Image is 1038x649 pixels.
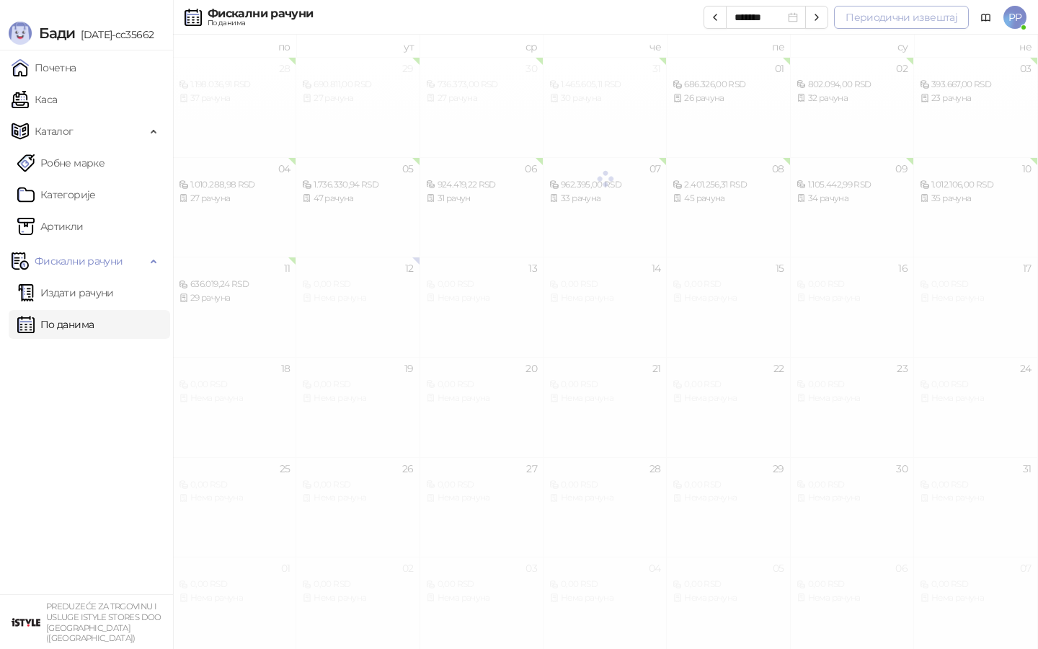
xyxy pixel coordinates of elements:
[12,608,40,637] img: 64x64-companyLogo-77b92cf4-9946-4f36-9751-bf7bb5fd2c7d.png
[17,212,84,241] a: ArtikliАртикли
[17,310,94,339] a: По данима
[17,149,105,177] a: Робне марке
[39,25,75,42] span: Бади
[208,8,313,19] div: Фискални рачуни
[46,601,161,643] small: PREDUZEĆE ZA TRGOVINU I USLUGE ISTYLE STORES DOO [GEOGRAPHIC_DATA] ([GEOGRAPHIC_DATA])
[35,117,74,146] span: Каталог
[17,180,96,209] a: Категорије
[75,28,154,41] span: [DATE]-cc35662
[975,6,998,29] a: Документација
[834,6,969,29] button: Периодични извештај
[17,278,114,307] a: Издати рачуни
[208,19,313,27] div: По данима
[12,85,57,114] a: Каса
[1003,6,1026,29] span: PP
[12,53,76,82] a: Почетна
[35,247,123,275] span: Фискални рачуни
[9,22,32,45] img: Logo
